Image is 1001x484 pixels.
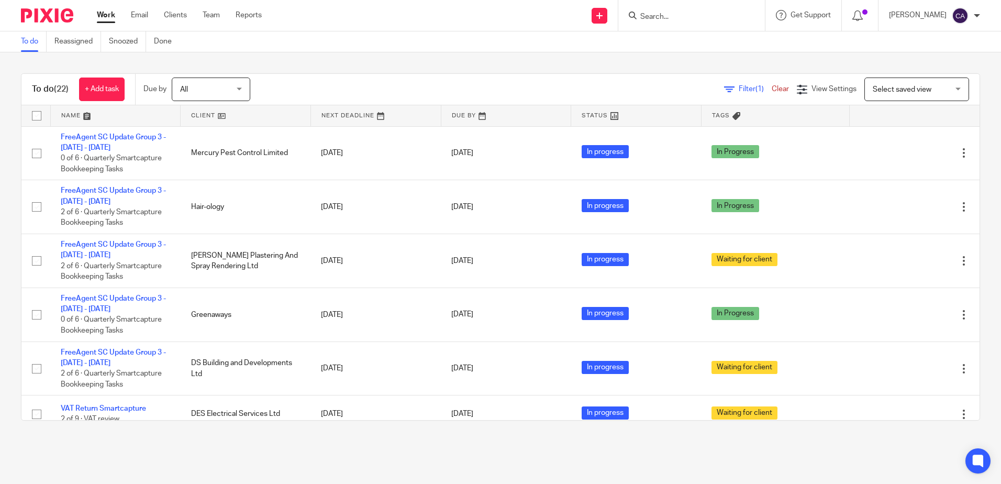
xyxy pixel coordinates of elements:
[739,85,772,93] span: Filter
[451,365,473,372] span: [DATE]
[873,86,931,93] span: Select saved view
[143,84,166,94] p: Due by
[711,361,777,374] span: Waiting for client
[54,31,101,52] a: Reassigned
[181,288,311,342] td: Greenaways
[181,234,311,288] td: [PERSON_NAME] Plastering And Spray Rendering Ltd
[310,234,441,288] td: [DATE]
[181,180,311,234] td: Hair-ology
[711,145,759,158] span: In Progress
[79,78,125,101] a: + Add task
[712,113,730,118] span: Tags
[582,145,629,158] span: In progress
[21,8,73,23] img: Pixie
[180,86,188,93] span: All
[61,416,119,423] span: 2 of 9 · VAT review
[97,10,115,20] a: Work
[61,349,166,367] a: FreeAgent SC Update Group 3 - [DATE] - [DATE]
[310,126,441,180] td: [DATE]
[451,149,473,157] span: [DATE]
[154,31,180,52] a: Done
[451,311,473,318] span: [DATE]
[164,10,187,20] a: Clients
[203,10,220,20] a: Team
[711,406,777,420] span: Waiting for client
[582,199,629,212] span: In progress
[310,342,441,395] td: [DATE]
[310,180,441,234] td: [DATE]
[181,342,311,395] td: DS Building and Developments Ltd
[32,84,69,95] h1: To do
[711,253,777,266] span: Waiting for client
[582,253,629,266] span: In progress
[21,31,47,52] a: To do
[811,85,857,93] span: View Settings
[772,85,789,93] a: Clear
[755,85,764,93] span: (1)
[61,295,166,313] a: FreeAgent SC Update Group 3 - [DATE] - [DATE]
[451,411,473,418] span: [DATE]
[181,395,311,433] td: DES Electrical Services Ltd
[582,307,629,320] span: In progress
[582,406,629,420] span: In progress
[639,13,733,22] input: Search
[109,31,146,52] a: Snoozed
[310,288,441,342] td: [DATE]
[61,370,162,389] span: 2 of 6 · Quarterly Smartcapture Bookkeeping Tasks
[236,10,262,20] a: Reports
[61,316,162,335] span: 0 of 6 · Quarterly Smartcapture Bookkeeping Tasks
[61,155,162,173] span: 0 of 6 · Quarterly Smartcapture Bookkeeping Tasks
[451,257,473,265] span: [DATE]
[582,361,629,374] span: In progress
[711,307,759,320] span: In Progress
[791,12,831,19] span: Get Support
[61,208,162,227] span: 2 of 6 · Quarterly Smartcapture Bookkeeping Tasks
[61,134,166,151] a: FreeAgent SC Update Group 3 - [DATE] - [DATE]
[952,7,969,24] img: svg%3E
[61,405,146,412] a: VAT Return Smartcapture
[310,395,441,433] td: [DATE]
[131,10,148,20] a: Email
[181,126,311,180] td: Mercury Pest Control Limited
[61,187,166,205] a: FreeAgent SC Update Group 3 - [DATE] - [DATE]
[61,262,162,281] span: 2 of 6 · Quarterly Smartcapture Bookkeeping Tasks
[54,85,69,93] span: (22)
[61,241,166,259] a: FreeAgent SC Update Group 3 - [DATE] - [DATE]
[889,10,947,20] p: [PERSON_NAME]
[451,203,473,211] span: [DATE]
[711,199,759,212] span: In Progress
